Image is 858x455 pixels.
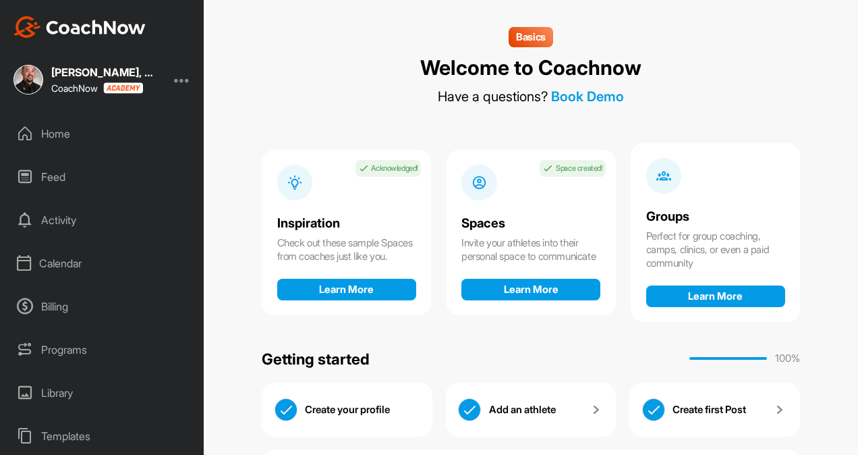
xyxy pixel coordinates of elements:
[7,290,198,323] div: Billing
[7,333,198,367] div: Programs
[673,403,746,417] p: Create first Post
[358,163,369,173] img: check
[771,402,787,418] img: arrow
[646,230,785,270] div: Perfect for group coaching, camps, clinics, or even a paid community
[7,203,198,237] div: Activity
[277,279,416,300] button: Learn More
[656,168,672,184] img: info
[489,403,556,417] p: Add an athlete
[588,402,604,418] img: arrow
[305,398,420,422] div: Create your profile
[7,376,198,410] div: Library
[461,236,600,263] div: Invite your athletes into their personal space to communicate
[7,117,198,151] div: Home
[7,246,198,280] div: Calendar
[461,279,600,300] button: Learn More
[13,65,43,95] img: square_eb232cf046048fc71d1e38798d1ee7db.jpg
[287,175,303,190] img: info
[277,217,416,231] div: Inspiration
[371,163,418,173] p: Acknowledged!
[262,348,370,371] div: Getting started
[643,399,664,421] img: check
[277,236,416,263] div: Check out these sample Spaces from coaches just like you.
[646,210,785,224] div: Groups
[51,67,159,78] div: [PERSON_NAME], PGA
[438,88,624,105] div: Have a questions?
[103,82,143,94] img: CoachNow acadmey
[420,55,641,81] div: Welcome to Coachnow
[51,82,143,94] div: CoachNow
[7,419,198,453] div: Templates
[461,217,600,231] div: Spaces
[13,16,146,38] img: CoachNow
[542,163,553,173] img: check
[556,163,602,173] p: Space created!
[551,88,624,105] a: Book Demo
[775,351,800,367] p: 100 %
[509,27,553,47] div: Basics
[489,398,604,422] a: Add an athlete
[673,398,787,422] a: Create first Post
[7,160,198,194] div: Feed
[471,175,487,190] img: info
[646,286,785,307] button: Learn More
[275,399,297,421] img: check
[459,399,480,421] img: check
